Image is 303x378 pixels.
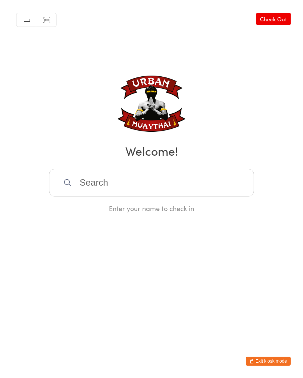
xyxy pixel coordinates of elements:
h2: Welcome! [7,142,296,159]
input: Search [49,169,254,196]
button: Exit kiosk mode [246,357,291,366]
img: Urban Muaythai - Miami [117,76,186,132]
a: Check Out [256,13,291,25]
div: Enter your name to check in [49,204,254,213]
